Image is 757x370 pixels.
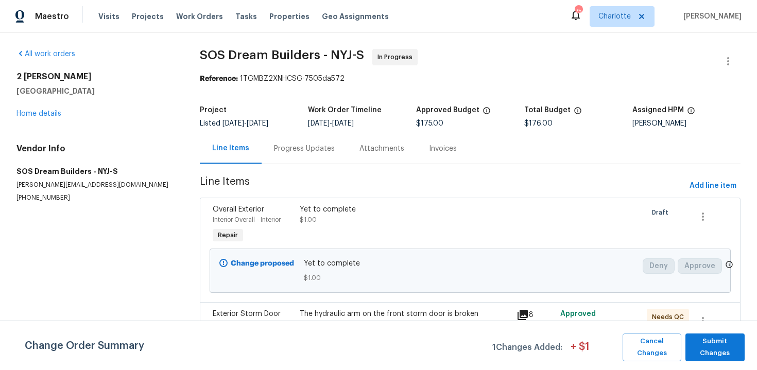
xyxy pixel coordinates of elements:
a: Home details [16,110,61,117]
h5: Assigned HPM [632,107,684,114]
h5: Work Order Timeline [308,107,382,114]
span: [DATE] [222,120,244,127]
span: Listed [200,120,268,127]
div: 8 [517,309,554,321]
span: $175.00 [416,120,443,127]
span: Exterior Storm Door [213,310,281,318]
div: Yet to complete [300,204,511,215]
span: $1.00 [304,273,636,283]
span: Line Items [200,177,685,196]
span: $176.00 [524,120,553,127]
span: [DATE] [332,120,354,127]
h2: 2 [PERSON_NAME] [16,72,175,82]
span: Add line item [690,180,736,192]
span: Work Orders [176,11,223,22]
span: Geo Assignments [322,11,389,22]
h5: Total Budget [524,107,571,114]
div: Progress Updates [274,144,335,154]
p: [PHONE_NUMBER] [16,193,175,202]
button: Deny [643,258,675,274]
div: Line Items [212,143,249,153]
b: Change proposed [231,260,294,267]
span: [DATE] [308,120,330,127]
h5: [GEOGRAPHIC_DATA] [16,86,175,96]
span: Tasks [235,13,257,20]
button: Submit Changes [685,333,745,361]
span: Visits [98,11,119,22]
div: The hydraulic arm on the front storm door is broken [300,309,511,319]
span: Needs QC [652,312,688,322]
span: [DATE] [247,120,268,127]
span: In Progress [377,52,417,62]
span: [PERSON_NAME] [679,11,742,22]
span: Submit Changes [691,336,739,359]
span: Change Order Summary [25,333,144,361]
span: Charlotte [598,11,631,22]
span: Interior Overall - Interior [213,217,281,223]
span: Cancel Changes [628,336,676,359]
span: Approved by [PERSON_NAME] V on [560,310,627,338]
span: - [308,120,354,127]
h5: Project [200,107,227,114]
div: 1TGMBZ2XNHCSG-7505da572 [200,74,741,84]
span: - [222,120,268,127]
h5: Approved Budget [416,107,479,114]
div: 75 [575,6,582,16]
span: Yet to complete [304,258,636,269]
span: Repair [214,230,242,240]
span: The total cost of line items that have been approved by both Opendoor and the Trade Partner. This... [483,107,491,120]
span: Only a market manager or an area construction manager can approve [725,260,733,271]
button: Approve [678,258,722,274]
span: Draft [652,207,673,218]
span: SOS Dream Builders - NYJ-S [200,49,364,61]
h5: SOS Dream Builders - NYJ-S [16,166,175,177]
span: Maestro [35,11,69,22]
span: Properties [269,11,309,22]
div: Attachments [359,144,404,154]
a: All work orders [16,50,75,58]
div: Invoices [429,144,457,154]
p: [PERSON_NAME][EMAIL_ADDRESS][DOMAIN_NAME] [16,181,175,189]
h4: Vendor Info [16,144,175,154]
button: Add line item [685,177,741,196]
span: The hpm assigned to this work order. [687,107,695,120]
span: + $ 1 [571,342,590,361]
span: The total cost of line items that have been proposed by Opendoor. This sum includes line items th... [574,107,582,120]
span: Overall Exterior [213,206,264,213]
span: Projects [132,11,164,22]
button: Cancel Changes [623,333,681,361]
span: $1.00 [300,217,317,223]
b: Reference: [200,75,238,82]
span: 1 Changes Added: [492,338,562,361]
div: [PERSON_NAME] [632,120,741,127]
